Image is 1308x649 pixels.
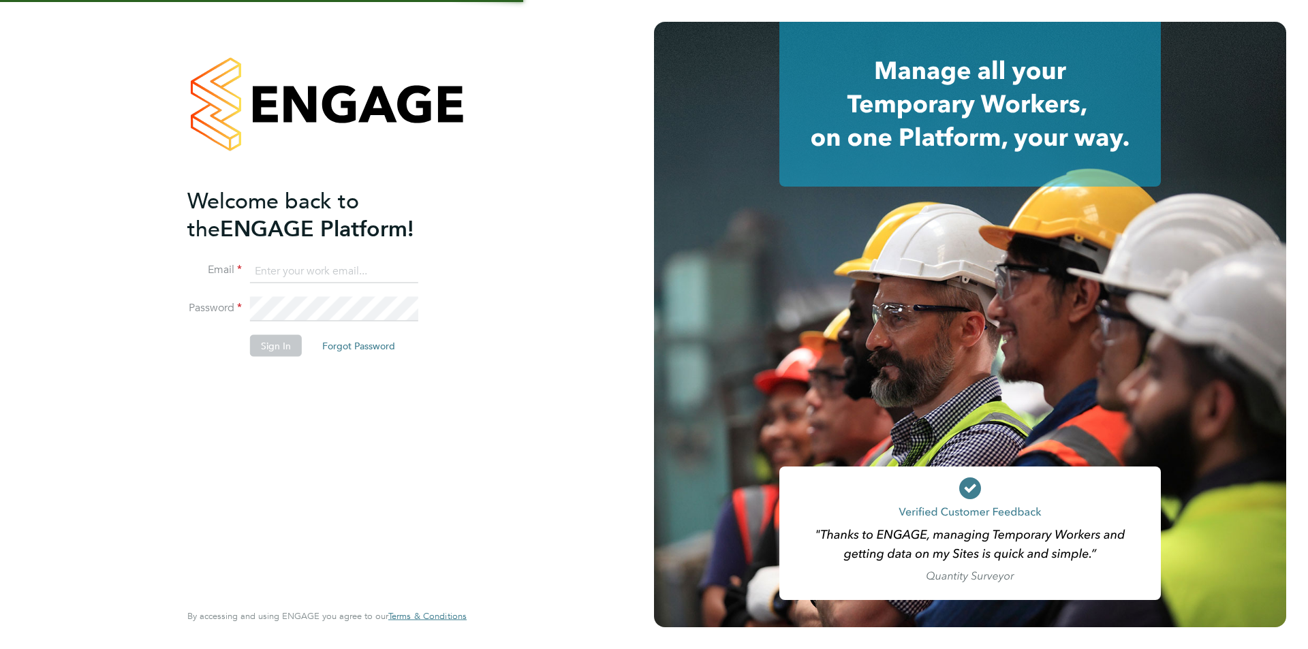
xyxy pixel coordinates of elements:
span: By accessing and using ENGAGE you agree to our [187,610,467,622]
span: Welcome back to the [187,187,359,242]
h2: ENGAGE Platform! [187,187,453,242]
label: Email [187,263,242,277]
input: Enter your work email... [250,259,418,283]
a: Terms & Conditions [388,611,467,622]
span: Terms & Conditions [388,610,467,622]
label: Password [187,301,242,315]
button: Sign In [250,335,302,357]
button: Forgot Password [311,335,406,357]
